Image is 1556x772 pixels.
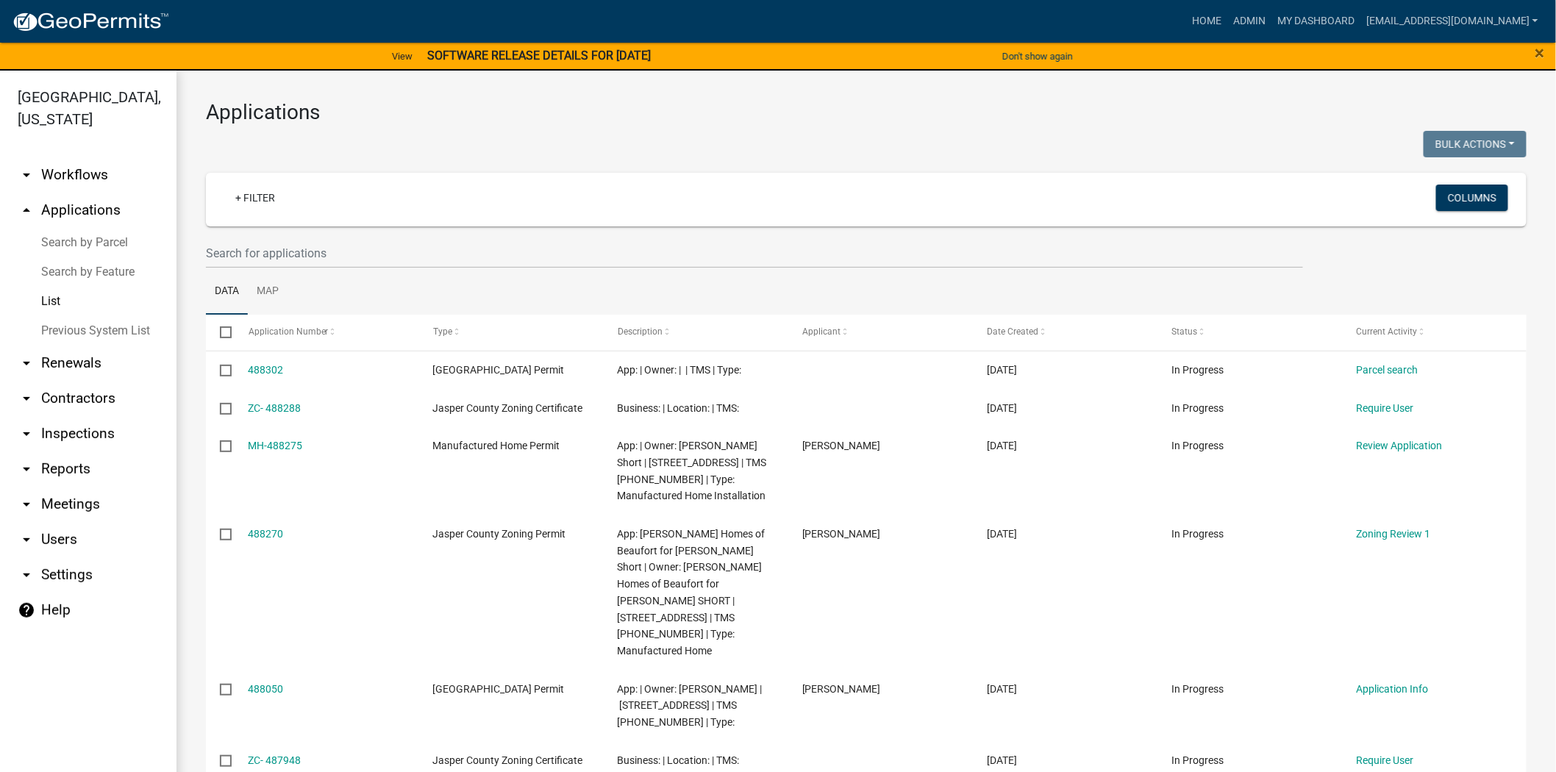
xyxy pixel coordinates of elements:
a: 488270 [249,528,284,540]
a: Application Info [1356,683,1428,695]
datatable-header-cell: Select [206,315,234,350]
span: Jasper County Zoning Certificate [433,402,583,414]
span: Status [1171,326,1197,337]
i: arrow_drop_down [18,390,35,407]
span: Chelsea Aschbrenner [802,440,881,451]
a: Data [206,268,248,315]
span: 10/04/2025 [987,754,1017,766]
i: arrow_drop_down [18,354,35,372]
i: arrow_drop_down [18,425,35,443]
span: App: Clayton Homes of Beaufort for Christine Dupont Short | Owner: Clayton Homes of Beaufort for ... [618,528,765,657]
span: Jasper County Zoning Certificate [433,754,583,766]
datatable-header-cell: Current Activity [1342,315,1527,350]
datatable-header-cell: Description [604,315,788,350]
a: Require User [1356,754,1413,766]
span: Type [433,326,452,337]
i: arrow_drop_down [18,460,35,478]
span: Applicant [802,326,841,337]
a: Review Application [1356,440,1442,451]
input: Search for applications [206,238,1303,268]
span: Jasper County Building Permit [433,364,565,376]
a: Map [248,268,288,315]
a: View [386,44,418,68]
span: In Progress [1171,402,1224,414]
span: Chelsea Aschbrenner [802,528,881,540]
a: 488050 [249,683,284,695]
a: My Dashboard [1271,7,1360,35]
a: Home [1186,7,1227,35]
strong: SOFTWARE RELEASE DETAILS FOR [DATE] [427,49,651,62]
span: Description [618,326,663,337]
span: In Progress [1171,683,1224,695]
span: 10/04/2025 [987,683,1017,695]
span: App: | Owner: ADAME STEPHANIE | 143 FEREBEEVILLE RD | TMS 064-00-08-007 | Type: [618,683,763,729]
button: Close [1535,44,1545,62]
span: Jasper County Zoning Permit [433,528,566,540]
a: [EMAIL_ADDRESS][DOMAIN_NAME] [1360,7,1544,35]
datatable-header-cell: Application Number [234,315,418,350]
a: Admin [1227,7,1271,35]
button: Columns [1436,185,1508,211]
span: App: | Owner: Christine Dupont Short | 4306 OLD HOUSE RD | TMS 084-00-02-060 | Type: Manufactured... [618,440,767,501]
a: Zoning Review 1 [1356,528,1430,540]
a: ZC- 487948 [249,754,301,766]
a: + Filter [224,185,287,211]
i: arrow_drop_up [18,201,35,219]
a: 488302 [249,364,284,376]
datatable-header-cell: Type [418,315,603,350]
a: Parcel search [1356,364,1418,376]
span: In Progress [1171,364,1224,376]
span: Application Number [249,326,329,337]
span: In Progress [1171,754,1224,766]
span: App: | Owner: | | TMS | Type: [618,364,742,376]
span: Business: | Location: | TMS: [618,754,740,766]
a: ZC- 488288 [249,402,301,414]
a: MH-488275 [249,440,303,451]
i: arrow_drop_down [18,166,35,184]
span: Business: | Location: | TMS: [618,402,740,414]
span: 10/06/2025 [987,364,1017,376]
span: Current Activity [1356,326,1417,337]
span: Date Created [987,326,1038,337]
span: × [1535,43,1545,63]
span: Manufactured Home Permit [433,440,560,451]
i: arrow_drop_down [18,496,35,513]
span: In Progress [1171,440,1224,451]
i: arrow_drop_down [18,531,35,548]
datatable-header-cell: Date Created [973,315,1157,350]
datatable-header-cell: Applicant [788,315,973,350]
datatable-header-cell: Status [1157,315,1342,350]
a: Require User [1356,402,1413,414]
i: arrow_drop_down [18,566,35,584]
span: Jasper County Building Permit [433,683,565,695]
span: In Progress [1171,528,1224,540]
span: 10/06/2025 [987,440,1017,451]
span: 10/06/2025 [987,528,1017,540]
span: 10/06/2025 [987,402,1017,414]
i: help [18,601,35,619]
span: Stephanie Adame [802,683,881,695]
button: Bulk Actions [1424,131,1527,157]
button: Don't show again [996,44,1079,68]
h3: Applications [206,100,1527,125]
